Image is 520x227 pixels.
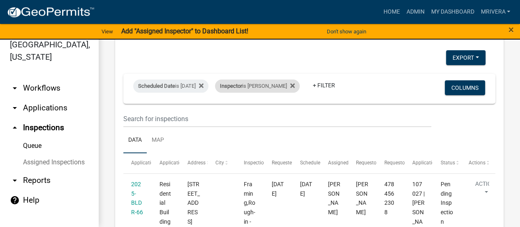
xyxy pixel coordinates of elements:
span: × [508,24,514,35]
span: 4784562308 [384,181,394,215]
a: Data [123,127,147,154]
i: arrow_drop_down [10,176,20,185]
i: help [10,195,20,205]
span: Address [187,160,206,166]
i: arrow_drop_down [10,83,20,93]
span: Inspection Type [244,160,279,166]
datatable-header-cell: Application Description [404,153,432,173]
span: 1109 OCONEE SPRINGS RD [187,181,200,225]
span: Application Type [159,160,197,166]
button: Export [446,50,485,65]
strong: Add "Assigned Inspector" to Dashboard List! [121,27,248,35]
span: Scheduled Time [300,160,335,166]
span: Shane Gilbert [356,181,368,215]
span: Inspector [220,83,242,89]
button: Close [508,25,514,35]
span: Scheduled Date [138,83,175,89]
a: mrivera [477,4,513,20]
datatable-header-cell: Assigned Inspector [320,153,348,173]
a: Admin [403,4,428,20]
datatable-header-cell: Application Type [151,153,179,173]
i: arrow_drop_down [10,103,20,113]
a: Home [380,4,403,20]
datatable-header-cell: City [208,153,236,173]
div: is [PERSON_NAME] [215,80,300,93]
datatable-header-cell: Requestor Name [348,153,376,173]
span: Michele Rivera [328,181,340,215]
a: Map [147,127,169,154]
span: Requestor Name [356,160,393,166]
i: arrow_drop_up [10,123,20,133]
div: is [DATE] [133,80,208,93]
a: + Filter [306,78,342,93]
button: Don't show again [324,25,370,38]
div: [DATE] [300,180,312,199]
a: View [98,25,116,38]
input: Search for inspections [123,110,431,127]
span: Application [131,160,157,166]
span: Requested Date [272,160,306,166]
span: City [215,160,224,166]
button: Columns [445,80,485,95]
span: Actions [469,160,485,166]
span: 08/07/2025 [272,181,284,197]
datatable-header-cell: Scheduled Time [292,153,320,173]
datatable-header-cell: Inspection Type [236,153,264,173]
datatable-header-cell: Status [432,153,460,173]
datatable-header-cell: Application [123,153,151,173]
datatable-header-cell: Requestor Phone [376,153,404,173]
a: 2025-BLDR-66 [131,181,143,215]
span: Requestor Phone [384,160,422,166]
span: Application Description [412,160,464,166]
datatable-header-cell: Address [180,153,208,173]
span: Pending Inspection [440,181,453,225]
button: Action [469,180,502,200]
datatable-header-cell: Actions [461,153,489,173]
span: Status [440,160,455,166]
datatable-header-cell: Requested Date [264,153,292,173]
span: Assigned Inspector [328,160,370,166]
a: My Dashboard [428,4,477,20]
